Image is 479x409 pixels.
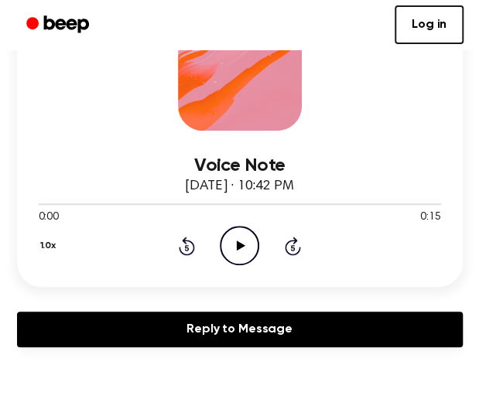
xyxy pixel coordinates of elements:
h3: Voice Note [39,155,441,176]
a: Log in [395,5,464,44]
span: [DATE] · 10:42 PM [185,179,293,193]
span: 0:00 [39,210,59,226]
span: 0:15 [420,210,440,226]
a: Beep [15,10,103,40]
button: 1.0x [39,233,62,259]
a: Reply to Message [17,312,463,347]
